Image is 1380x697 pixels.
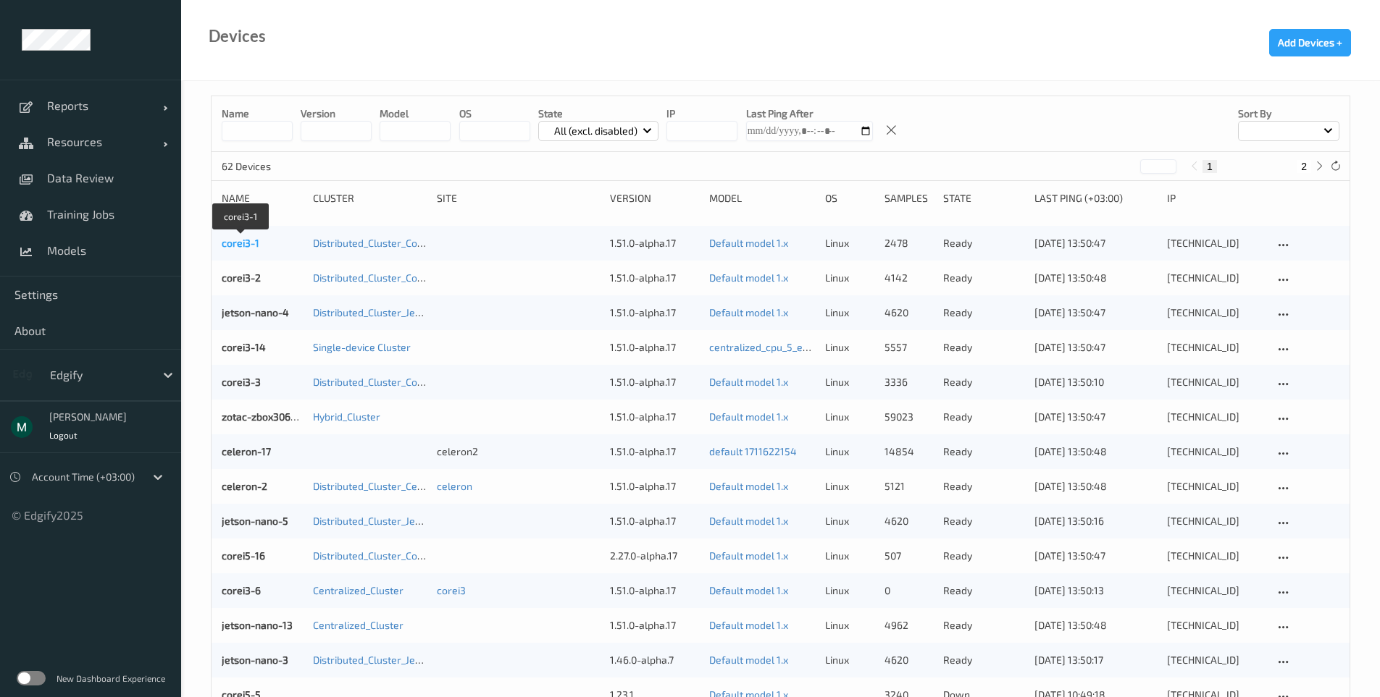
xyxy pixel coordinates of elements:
a: Distributed_Cluster_Corei3 [313,376,435,388]
p: linux [825,236,874,250]
div: Last Ping (+03:00) [1034,191,1156,206]
a: Centralized_Cluster [313,584,403,596]
a: corei5-16 [222,549,265,562]
div: [TECHNICAL_ID] [1167,340,1265,355]
div: [DATE] 13:50:47 [1034,340,1156,355]
div: 59023 [885,410,933,424]
a: zotac-zbox3060-1 [222,410,305,423]
div: 3336 [885,375,933,389]
div: 1.51.0-alpha.17 [610,305,699,320]
div: 5557 [885,340,933,355]
a: celeron-2 [222,480,267,492]
p: ready [943,549,1024,563]
div: [TECHNICAL_ID] [1167,618,1265,633]
div: [TECHNICAL_ID] [1167,549,1265,563]
div: version [610,191,699,206]
div: Samples [885,191,933,206]
p: version [301,106,372,121]
div: [DATE] 13:50:48 [1034,271,1156,285]
div: Devices [209,29,266,43]
p: ready [943,236,1024,250]
p: linux [825,271,874,285]
div: State [943,191,1024,206]
a: centralized_cpu_5_epochs [DATE] 15:59 [DATE] 12:59 Auto Save [709,341,998,353]
div: [DATE] 13:50:47 [1034,549,1156,563]
div: 5121 [885,479,933,494]
div: Name [222,191,303,206]
a: Default model 1.x [709,237,788,249]
a: Default model 1.x [709,515,788,527]
div: Cluster [313,191,427,206]
p: 62 Devices [222,159,330,174]
p: linux [825,444,874,459]
a: Default model 1.x [709,410,788,423]
a: Default model 1.x [709,584,788,596]
a: Hybrid_Cluster [313,410,380,423]
div: ip [1167,191,1265,206]
a: corei3-1 [222,237,259,249]
a: Distributed_Cluster_JetsonNano [313,654,460,666]
a: corei3-3 [222,376,261,388]
div: 1.51.0-alpha.17 [610,583,699,598]
a: Default model 1.x [709,619,788,631]
div: [TECHNICAL_ID] [1167,444,1265,459]
a: jetson-nano-4 [222,306,289,318]
div: [TECHNICAL_ID] [1167,410,1265,424]
a: Single-device Cluster [313,341,411,353]
a: Distributed_Cluster_Corei5 [313,549,435,562]
div: 1.51.0-alpha.17 [610,236,699,250]
p: Name [222,106,293,121]
div: [TECHNICAL_ID] [1167,653,1265,667]
p: linux [825,305,874,320]
div: [TECHNICAL_ID] [1167,236,1265,250]
a: Distributed_Cluster_JetsonNano [313,306,460,318]
div: [TECHNICAL_ID] [1167,514,1265,528]
div: 1.51.0-alpha.17 [610,444,699,459]
div: 2.27.0-alpha.17 [610,549,699,563]
div: 1.51.0-alpha.17 [610,271,699,285]
div: [DATE] 13:50:48 [1034,618,1156,633]
p: linux [825,375,874,389]
div: [TECHNICAL_ID] [1167,479,1265,494]
div: Model [709,191,815,206]
div: 2478 [885,236,933,250]
p: linux [825,583,874,598]
div: 1.51.0-alpha.17 [610,340,699,355]
div: [TECHNICAL_ID] [1167,305,1265,320]
p: ready [943,305,1024,320]
button: Add Devices + [1269,29,1351,56]
p: ready [943,271,1024,285]
p: linux [825,618,874,633]
a: Default model 1.x [709,376,788,388]
a: Default model 1.x [709,549,788,562]
div: 1.51.0-alpha.17 [610,618,699,633]
a: celeron-17 [222,445,271,457]
p: linux [825,653,874,667]
a: Default model 1.x [709,480,788,492]
p: linux [825,410,874,424]
p: ready [943,410,1024,424]
a: jetson-nano-5 [222,515,288,527]
p: State [538,106,659,121]
p: ready [943,479,1024,494]
div: [DATE] 13:50:10 [1034,375,1156,389]
p: OS [459,106,530,121]
a: Distributed_Cluster_Corei3 [313,237,435,249]
a: Distributed_Cluster_Corei3 [313,271,435,284]
div: [DATE] 13:50:48 [1034,444,1156,459]
p: linux [825,479,874,494]
p: ready [943,618,1024,633]
div: 4962 [885,618,933,633]
div: 1.51.0-alpha.17 [610,375,699,389]
a: jetson-nano-13 [222,619,293,631]
div: 4620 [885,653,933,667]
div: 4620 [885,305,933,320]
div: 1.46.0-alpha.7 [610,653,699,667]
p: ready [943,583,1024,598]
p: Sort by [1238,106,1339,121]
p: ready [943,653,1024,667]
a: Default model 1.x [709,654,788,666]
a: Centralized_Cluster [313,619,403,631]
a: corei3-2 [222,271,261,284]
a: jetson-nano-3 [222,654,288,666]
